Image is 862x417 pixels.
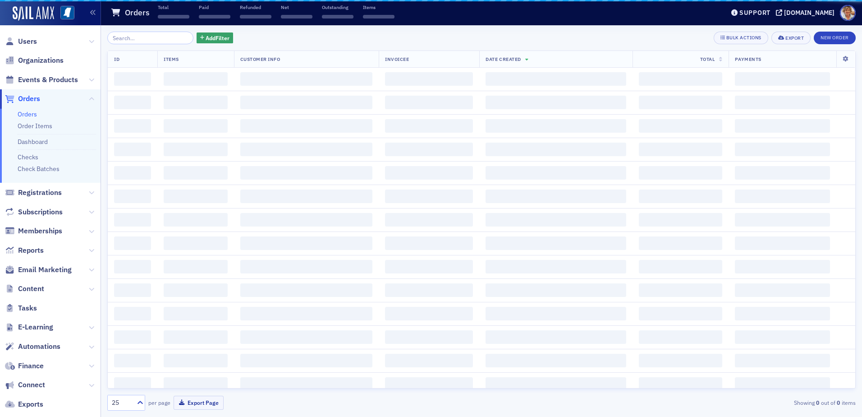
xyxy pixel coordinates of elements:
span: Connect [18,380,45,390]
span: ‌ [114,330,151,344]
span: ‌ [639,354,723,367]
p: Total [158,4,189,10]
span: ‌ [240,15,271,19]
a: Events & Products [5,75,78,85]
span: ‌ [164,283,228,297]
span: ‌ [486,260,626,273]
span: ‌ [164,307,228,320]
span: ‌ [164,236,228,250]
span: ‌ [385,96,473,109]
a: Subscriptions [5,207,63,217]
span: ‌ [240,143,372,156]
span: Profile [840,5,856,21]
span: Content [18,284,44,294]
span: Events & Products [18,75,78,85]
span: ‌ [639,213,723,227]
span: ‌ [114,307,151,320]
span: ‌ [199,15,230,19]
a: Check Batches [18,165,60,173]
a: Orders [18,110,37,118]
span: ‌ [240,307,372,320]
span: ‌ [114,236,151,250]
div: 25 [112,398,132,408]
div: Export [785,36,804,41]
span: ‌ [735,354,830,367]
img: SailAMX [13,6,54,21]
a: Order Items [18,122,52,130]
span: ‌ [164,190,228,203]
p: Net [281,4,312,10]
a: Memberships [5,226,62,236]
span: ‌ [164,96,228,109]
a: Users [5,37,37,46]
span: ‌ [240,260,372,273]
button: Export Page [174,396,224,410]
span: ‌ [639,190,723,203]
button: AddFilter [197,32,234,44]
span: ‌ [158,15,189,19]
a: Organizations [5,56,64,65]
span: ‌ [385,260,473,273]
span: ‌ [114,260,151,273]
span: ‌ [486,166,626,180]
span: ID [114,56,119,62]
span: ‌ [240,72,372,86]
span: ‌ [322,15,353,19]
span: ‌ [240,119,372,133]
button: [DOMAIN_NAME] [776,9,838,16]
img: SailAMX [60,6,74,20]
span: ‌ [486,72,626,86]
span: ‌ [486,190,626,203]
span: ‌ [240,213,372,227]
span: ‌ [639,283,723,297]
a: Exports [5,399,43,409]
span: ‌ [385,119,473,133]
a: Connect [5,380,45,390]
span: ‌ [164,377,228,391]
span: ‌ [114,72,151,86]
h1: Orders [125,7,150,18]
span: Organizations [18,56,64,65]
span: ‌ [486,377,626,391]
span: ‌ [735,260,830,273]
span: ‌ [240,96,372,109]
span: ‌ [735,283,830,297]
span: ‌ [114,96,151,109]
a: View Homepage [54,6,74,21]
span: ‌ [385,330,473,344]
span: ‌ [240,236,372,250]
span: Items [164,56,179,62]
a: Dashboard [18,138,48,146]
span: ‌ [639,96,723,109]
span: Total [700,56,715,62]
span: ‌ [114,283,151,297]
div: Bulk Actions [726,35,761,40]
div: Showing out of items [613,398,856,407]
span: ‌ [240,377,372,391]
span: ‌ [486,119,626,133]
span: ‌ [240,354,372,367]
input: Search… [107,32,193,44]
span: ‌ [735,236,830,250]
span: Users [18,37,37,46]
span: ‌ [385,166,473,180]
a: Tasks [5,303,37,313]
span: ‌ [639,307,723,320]
span: ‌ [639,236,723,250]
span: ‌ [164,354,228,367]
p: Items [363,4,394,10]
a: Checks [18,153,38,161]
span: ‌ [735,166,830,180]
span: ‌ [114,190,151,203]
span: ‌ [114,354,151,367]
div: [DOMAIN_NAME] [784,9,834,17]
span: ‌ [240,283,372,297]
a: Content [5,284,44,294]
span: ‌ [735,307,830,320]
span: ‌ [639,119,723,133]
a: Reports [5,246,44,255]
span: ‌ [240,190,372,203]
span: ‌ [639,166,723,180]
span: ‌ [363,15,394,19]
